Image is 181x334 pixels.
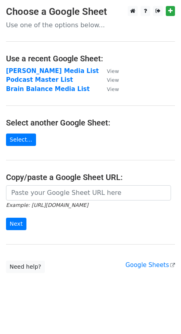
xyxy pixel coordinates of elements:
[6,261,45,273] a: Need help?
[6,218,26,230] input: Next
[6,21,175,29] p: Use one of the options below...
[6,185,171,200] input: Paste your Google Sheet URL here
[107,86,119,92] small: View
[6,67,99,75] a: [PERSON_NAME] Media List
[107,68,119,74] small: View
[6,76,73,83] a: Podcast Master List
[6,202,88,208] small: Example: [URL][DOMAIN_NAME]
[6,85,90,93] a: Brain Balance Media List
[125,261,175,269] a: Google Sheets
[6,118,175,128] h4: Select another Google Sheet:
[99,67,119,75] a: View
[6,134,36,146] a: Select...
[6,54,175,63] h4: Use a recent Google Sheet:
[99,85,119,93] a: View
[99,76,119,83] a: View
[107,77,119,83] small: View
[6,6,175,18] h3: Choose a Google Sheet
[6,172,175,182] h4: Copy/paste a Google Sheet URL:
